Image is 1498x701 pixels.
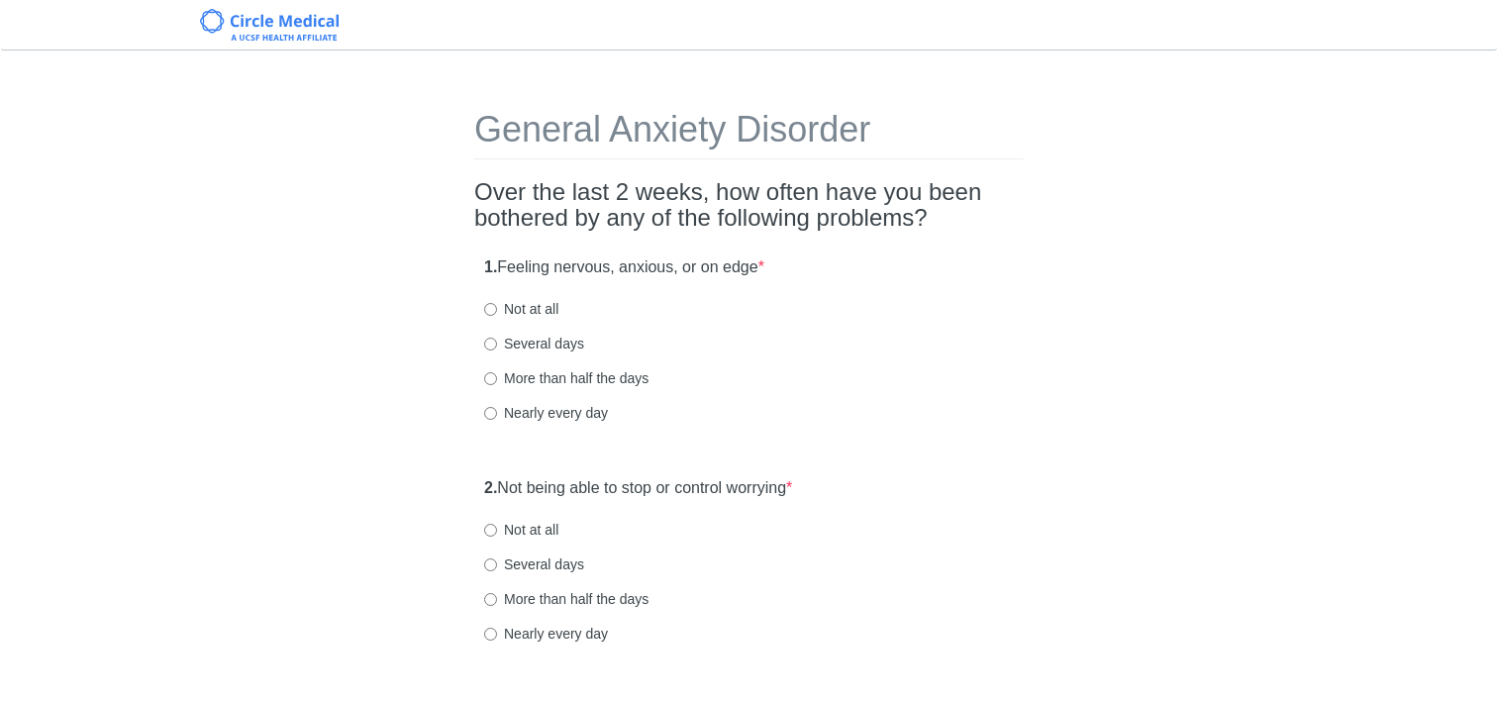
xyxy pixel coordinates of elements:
strong: 2. [484,479,497,496]
input: Not at all [484,524,497,537]
label: Several days [484,554,584,574]
label: Not at all [484,520,558,540]
label: Not at all [484,299,558,319]
input: More than half the days [484,593,497,606]
img: Circle Medical Logo [200,9,340,41]
label: More than half the days [484,589,649,609]
input: Several days [484,558,497,571]
h1: General Anxiety Disorder [474,110,1024,159]
h2: Over the last 2 weeks, how often have you been bothered by any of the following problems? [474,179,1024,232]
label: Nearly every day [484,403,608,423]
label: Several days [484,334,584,353]
input: Not at all [484,303,497,316]
label: Not being able to stop or control worrying [484,477,792,500]
label: Feeling nervous, anxious, or on edge [484,256,764,279]
input: More than half the days [484,372,497,385]
input: Nearly every day [484,407,497,420]
input: Several days [484,338,497,350]
label: More than half the days [484,368,649,388]
strong: 1. [484,258,497,275]
label: Nearly every day [484,624,608,644]
input: Nearly every day [484,628,497,641]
